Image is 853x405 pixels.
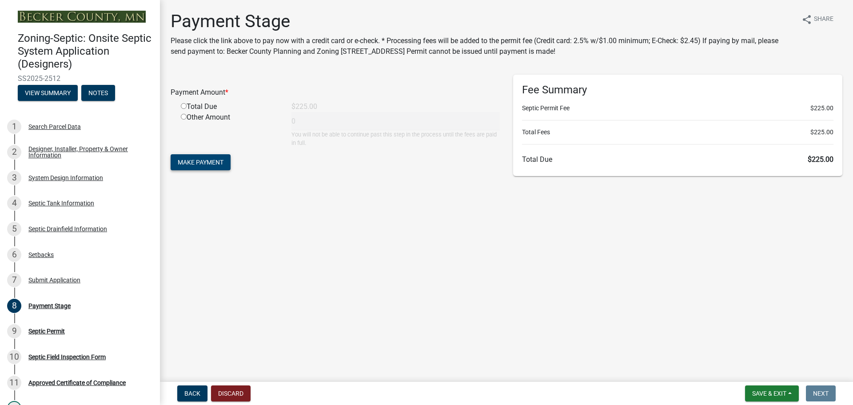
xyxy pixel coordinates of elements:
span: $225.00 [808,155,833,164]
div: 11 [7,376,21,390]
div: 3 [7,171,21,185]
div: Payment Amount [164,87,506,98]
div: Septic Tank Information [28,200,94,206]
button: shareShare [794,11,841,28]
wm-modal-confirm: Summary [18,90,78,97]
wm-modal-confirm: Notes [81,90,115,97]
span: Back [184,390,200,397]
div: Other Amount [174,112,285,147]
span: Make Payment [178,159,223,166]
div: 5 [7,222,21,236]
div: 4 [7,196,21,210]
span: $225.00 [810,128,833,137]
button: Discard [211,385,251,401]
button: Back [177,385,207,401]
span: Next [813,390,829,397]
h6: Total Due [522,155,833,164]
div: Search Parcel Data [28,124,81,130]
div: 9 [7,324,21,338]
div: Septic Permit [28,328,65,334]
div: Setbacks [28,252,54,258]
span: Save & Exit [752,390,786,397]
h4: Zoning-Septic: Onsite Septic System Application (Designers) [18,32,153,70]
p: Please click the link above to pay now with a credit card or e-check. * Processing fees will be a... [171,36,794,57]
h1: Payment Stage [171,11,794,32]
h6: Fee Summary [522,84,833,96]
i: share [801,14,812,25]
li: Total Fees [522,128,833,137]
div: 1 [7,120,21,134]
button: View Summary [18,85,78,101]
div: Submit Application [28,277,80,283]
div: Designer, Installer, Property & Owner Information [28,146,146,158]
div: System Design Information [28,175,103,181]
div: Payment Stage [28,303,71,309]
div: Approved Certificate of Compliance [28,380,126,386]
span: Share [814,14,833,25]
div: Septic Field Inspection Form [28,354,106,360]
div: Total Due [174,101,285,112]
div: 6 [7,248,21,262]
span: SS2025-2512 [18,74,142,83]
div: 2 [7,145,21,159]
button: Save & Exit [745,385,799,401]
button: Notes [81,85,115,101]
button: Make Payment [171,154,231,170]
li: Septic Permit Fee [522,104,833,113]
button: Next [806,385,836,401]
div: 7 [7,273,21,287]
div: 8 [7,299,21,313]
div: 10 [7,350,21,364]
img: Becker County, Minnesota [18,11,146,23]
span: $225.00 [810,104,833,113]
div: Septic Drainfield Information [28,226,107,232]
